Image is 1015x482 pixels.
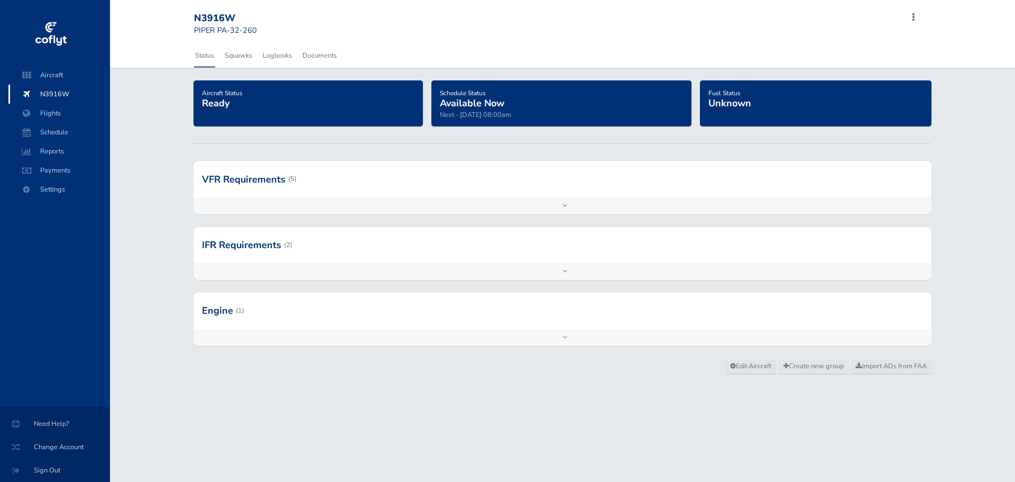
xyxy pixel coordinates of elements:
[224,44,253,67] a: Squawks
[13,438,97,457] span: Change Account
[19,85,99,104] span: N3916W
[19,180,99,199] span: Settings
[194,13,270,24] div: N3916W
[440,97,504,110] span: Available Now
[19,104,99,123] span: Flights
[856,361,927,371] span: Import ADs from FAA
[19,123,99,142] span: Schedule
[440,110,511,120] span: Next - [DATE] 08:00am
[779,359,848,375] a: Create new group
[33,19,68,50] img: coflyt logo
[19,161,99,180] span: Payments
[725,359,776,375] a: Edit Aircraft
[851,359,931,375] a: Import ADs from FAA
[19,142,99,161] span: Reports
[194,25,257,35] small: PIPER PA-32-260
[13,461,97,480] span: Sign Out
[440,89,486,97] span: Schedule Status
[262,44,293,67] a: Logbooks
[708,89,741,97] span: Fuel Status
[783,361,844,371] span: Create new group
[19,66,99,85] span: Aircraft
[194,44,215,67] a: Status
[202,89,243,97] span: Aircraft Status
[440,86,504,110] a: Schedule StatusAvailable Now
[301,44,338,67] a: Documents
[730,361,771,371] span: Edit Aircraft
[13,414,97,433] span: Need Help?
[202,97,229,110] span: Ready
[708,97,751,110] span: Unknown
